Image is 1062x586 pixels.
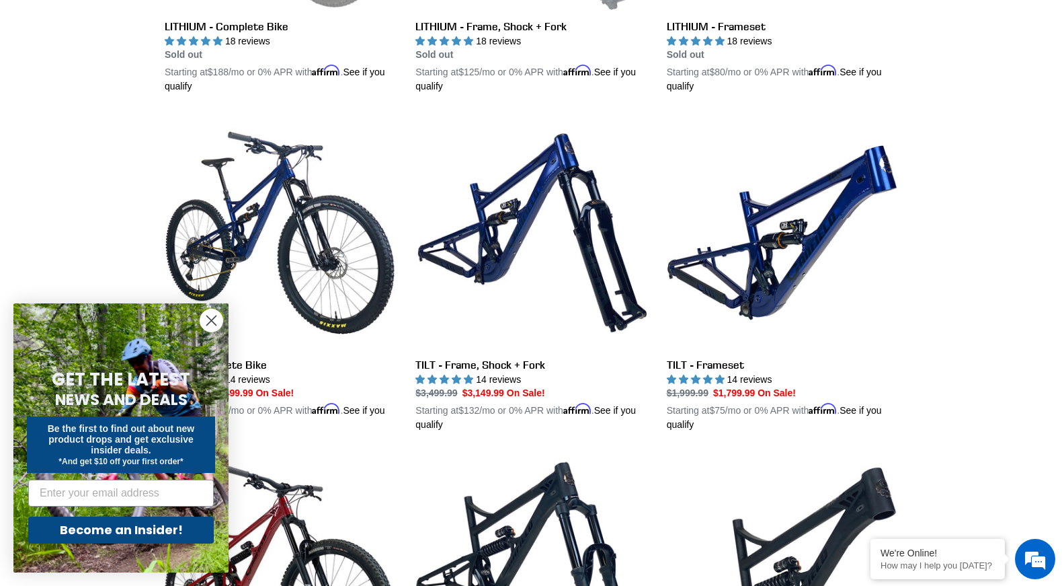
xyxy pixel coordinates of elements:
button: Close dialog [200,309,223,332]
div: We're Online! [881,548,995,558]
span: GET THE LATEST [52,367,190,392]
p: How may I help you today? [881,560,995,571]
span: NEWS AND DEALS [55,389,188,410]
button: Become an Insider! [28,517,214,544]
span: Be the first to find out about new product drops and get exclusive insider deals. [48,423,195,455]
input: Enter your email address [28,480,214,507]
span: *And get $10 off your first order* [58,457,183,466]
